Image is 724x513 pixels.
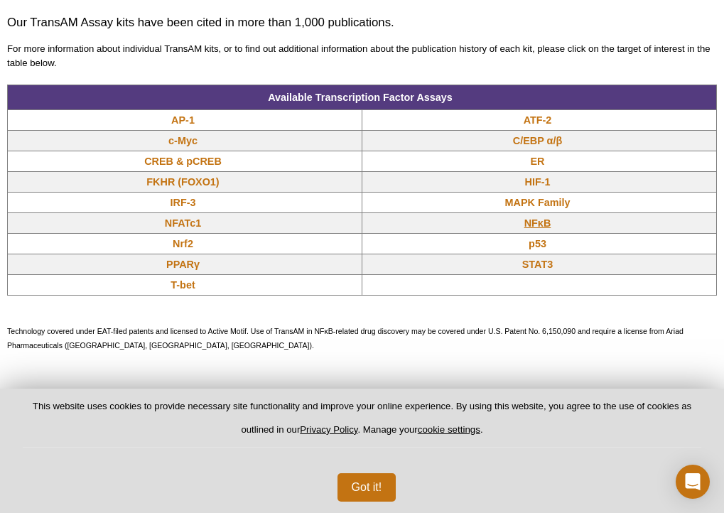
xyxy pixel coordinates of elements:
[171,278,195,292] a: T-bet
[7,42,717,70] p: For more information about individual TransAM kits, or to find out additional information about t...
[676,465,710,499] div: Open Intercom Messenger
[522,257,553,271] a: STAT3
[524,216,551,230] a: NFκB
[171,113,195,127] a: AP-1
[524,113,552,127] a: ATF-2
[168,134,198,148] a: c-Myc
[525,175,551,189] a: HIF-1
[7,14,717,31] h3: Our TransAM Assay kits have been cited in more than 1,000 publications.
[146,175,219,189] a: FKHR (FOXO1)
[171,195,196,210] a: IRF-3
[505,195,571,210] a: MAPK Family
[337,473,396,502] button: Got it!
[23,400,701,448] p: This website uses cookies to provide necessary site functionality and improve your online experie...
[529,237,546,251] a: p53
[7,327,684,350] span: Technology covered under EAT-filed patents and licensed to Active Motif. Use of TransAM in NFκB-r...
[268,92,453,103] span: Available Transcription Factor Assays
[531,154,545,168] a: ER
[166,257,200,271] a: PPARγ
[300,424,357,435] a: Privacy Policy
[173,237,193,251] a: Nrf2
[144,154,222,168] a: CREB & pCREB
[418,424,480,435] button: cookie settings
[165,216,201,230] a: NFATc1
[513,134,562,148] a: C/EBP α/β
